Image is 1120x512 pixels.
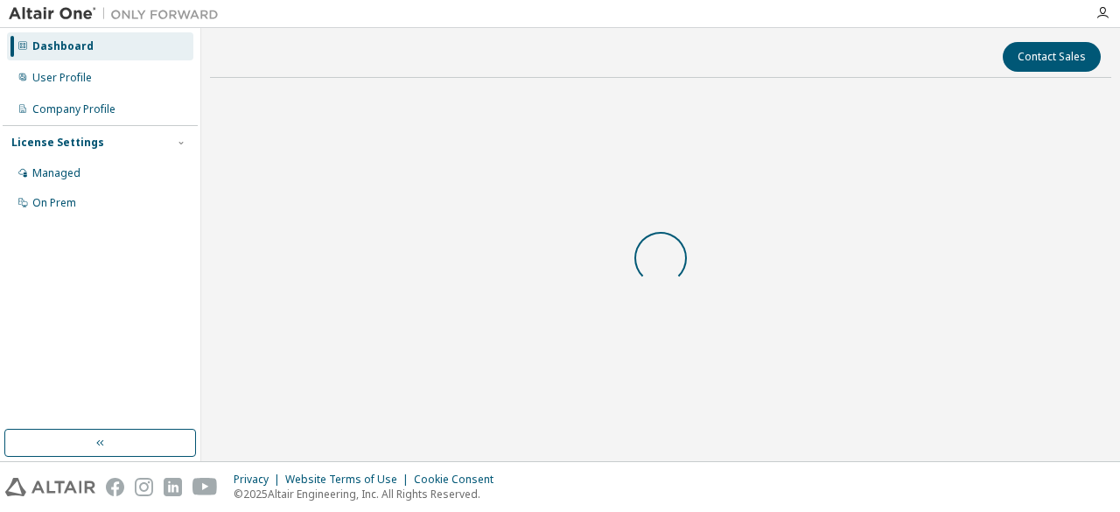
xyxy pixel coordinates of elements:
button: Contact Sales [1003,42,1101,72]
div: Dashboard [32,39,94,53]
div: Company Profile [32,102,115,116]
img: youtube.svg [192,478,218,496]
img: instagram.svg [135,478,153,496]
img: Altair One [9,5,227,23]
div: License Settings [11,136,104,150]
div: User Profile [32,71,92,85]
div: Privacy [234,473,285,487]
div: Website Terms of Use [285,473,414,487]
div: Managed [32,166,80,180]
img: linkedin.svg [164,478,182,496]
div: Cookie Consent [414,473,504,487]
p: © 2025 Altair Engineering, Inc. All Rights Reserved. [234,487,504,501]
img: altair_logo.svg [5,478,95,496]
img: facebook.svg [106,478,124,496]
div: On Prem [32,196,76,210]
